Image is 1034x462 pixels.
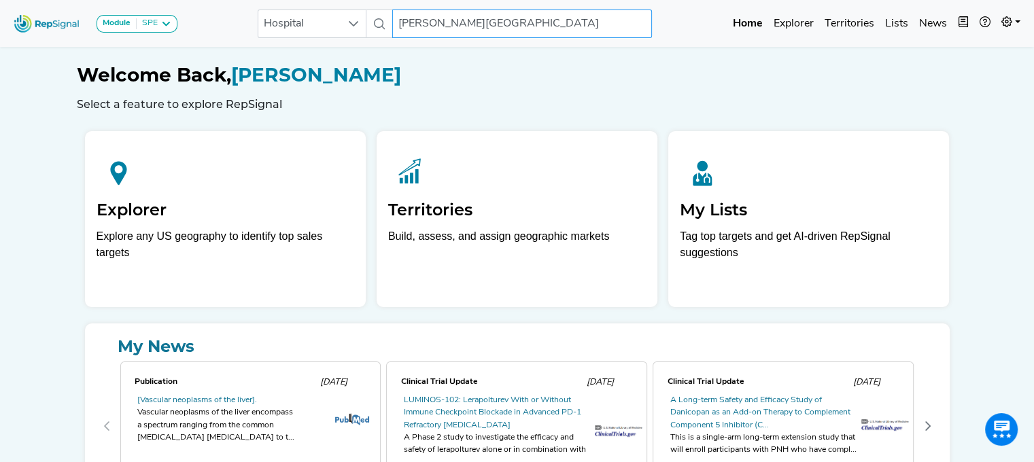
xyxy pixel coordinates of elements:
[137,18,158,29] div: SPE
[768,10,819,37] a: Explorer
[861,419,909,431] img: trials_logo.af2b3be5.png
[400,378,477,386] span: Clinical Trial Update
[680,228,937,268] p: Tag top targets and get AI-driven RepSignal suggestions
[77,98,958,111] h6: Select a feature to explore RepSignal
[77,64,958,87] h1: [PERSON_NAME]
[97,200,354,220] h2: Explorer
[137,406,324,444] div: Vascular neoplasms of the liver encompass a spectrum ranging from the common [MEDICAL_DATA] [MEDI...
[819,10,880,37] a: Territories
[258,10,340,37] span: Hospital
[137,396,257,404] a: [Vascular neoplasms of the liver].
[96,334,939,359] a: My News
[670,396,850,429] a: A Long-term Safety and Efficacy Study of Danicopan as an Add-on Therapy to Complement Component 5...
[388,200,646,220] h2: Territories
[97,228,354,261] div: Explore any US geography to identify top sales targets
[667,378,744,386] span: Clinical Trial Update
[668,131,949,307] a: My ListsTag top targets and get AI-driven RepSignal suggestions
[680,200,937,220] h2: My Lists
[388,228,646,268] p: Build, assess, and assign geographic markets
[595,425,642,438] img: trials_logo.af2b3be5.png
[880,10,914,37] a: Lists
[586,378,613,387] span: [DATE]
[914,10,952,37] a: News
[917,415,939,437] button: Next Page
[103,19,131,27] strong: Module
[377,131,657,307] a: TerritoriesBuild, assess, and assign geographic markets
[952,10,974,37] button: Intel Book
[135,378,177,386] span: Publication
[97,15,177,33] button: ModuleSPE
[85,131,366,307] a: ExplorerExplore any US geography to identify top sales targets
[77,63,231,86] span: Welcome Back,
[320,378,347,387] span: [DATE]
[852,378,880,387] span: [DATE]
[670,431,856,457] div: This is a single-arm long-term extension study that will enroll participants with PNH who have co...
[392,10,652,38] input: Search a hospital
[335,413,369,425] img: pubmed_logo.fab3c44c.png
[727,10,768,37] a: Home
[403,396,581,429] a: LUMINOS-102: Lerapolturev With or Without Immune Checkpoint Blockade in Advanced PD-1 Refractory ...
